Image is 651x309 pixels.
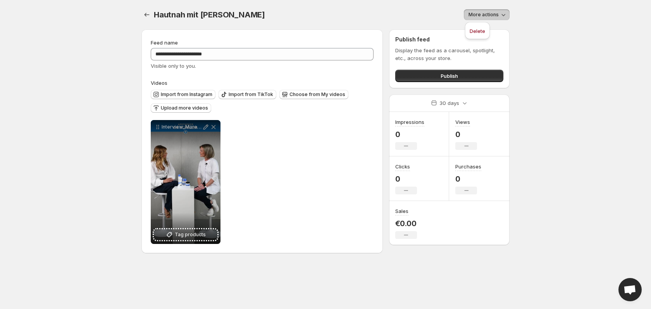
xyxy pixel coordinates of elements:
button: Delete feed [467,24,487,37]
p: 0 [395,130,424,139]
button: Settings [141,9,152,20]
h2: Publish feed [395,36,503,43]
span: Import from Instagram [161,91,212,98]
span: Videos [151,80,167,86]
button: Import from TikTok [219,90,276,99]
span: Choose from My videos [289,91,345,98]
button: Tag products [154,229,217,240]
span: Tag products [175,231,206,239]
a: Open chat [618,278,642,301]
span: Import from TikTok [229,91,273,98]
p: 0 [455,174,481,184]
p: 30 days [439,99,459,107]
p: Interview_Maren_Ella_Insta_komplett [162,124,202,130]
p: Display the feed as a carousel, spotlight, etc., across your store. [395,46,503,62]
h3: Impressions [395,118,424,126]
p: 0 [455,130,477,139]
button: Import from Instagram [151,90,215,99]
span: Delete [470,28,485,34]
h3: Purchases [455,163,481,170]
span: More actions [468,12,499,18]
button: More actions [464,9,510,20]
span: Upload more videos [161,105,208,111]
p: 0 [395,174,417,184]
button: Choose from My videos [279,90,348,99]
span: Visible only to you. [151,63,196,69]
span: Publish [441,72,458,80]
h3: Views [455,118,470,126]
span: Feed name [151,39,178,46]
h3: Clicks [395,163,410,170]
h3: Sales [395,207,408,215]
span: Hautnah mit [PERSON_NAME] [154,10,265,19]
button: Publish [395,70,503,82]
button: Upload more videos [151,103,211,113]
p: €0.00 [395,219,417,228]
div: Interview_Maren_Ella_Insta_komplettTag products [151,120,220,244]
